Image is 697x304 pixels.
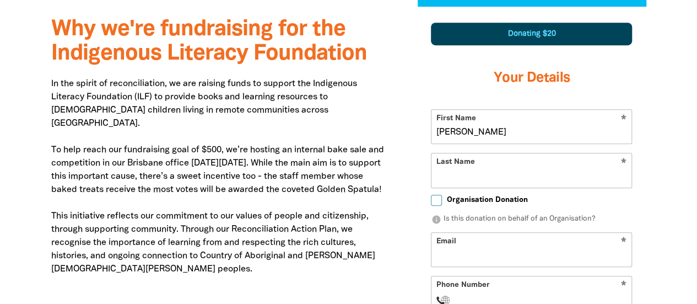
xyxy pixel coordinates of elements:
p: In the spirit of reconciliation, we are raising funds to support the Indigenous Literacy Foundati... [51,77,385,289]
input: Organisation Donation [431,195,442,206]
p: Is this donation on behalf of an Organisation? [431,214,632,225]
i: info [431,215,441,225]
div: Donating $20 [431,23,632,45]
h3: Your Details [431,56,632,100]
span: Why we're fundraising for the Indigenous Literacy Foundation [51,19,367,64]
i: Required [621,281,626,291]
span: Organisation Donation [446,195,527,205]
